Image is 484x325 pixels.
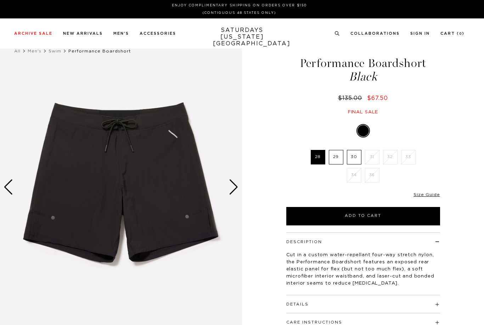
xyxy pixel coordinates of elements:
[285,71,441,83] span: Black
[17,3,462,8] p: Enjoy Complimentary Shipping on Orders Over $150
[286,207,440,225] button: Add to Cart
[14,32,52,35] a: Archive Sale
[311,150,325,164] label: 28
[229,179,238,195] div: Next slide
[410,32,430,35] a: Sign In
[358,125,369,136] label: Black
[367,95,388,101] span: $67.50
[459,32,462,35] small: 0
[49,49,61,53] a: Swim
[286,302,309,306] button: Details
[440,32,465,35] a: Cart (0)
[285,57,441,83] h1: Performance Boardshort
[350,32,400,35] a: Collaborations
[28,49,41,53] a: Men's
[68,49,131,53] span: Performance Boardshort
[413,192,440,197] a: Size Guide
[347,150,361,164] label: 30
[140,32,176,35] a: Accessories
[286,252,440,287] p: Cut in a custom water-repellant four-way stretch nylon, the Performance Boardshort features an ex...
[329,150,343,164] label: 29
[338,95,365,101] del: $135.00
[14,49,21,53] a: All
[4,179,13,195] div: Previous slide
[213,27,271,47] a: SATURDAYS[US_STATE][GEOGRAPHIC_DATA]
[17,10,462,16] p: (Contiguous 48 States Only)
[286,240,322,244] button: Description
[285,109,441,115] div: Final sale
[63,32,103,35] a: New Arrivals
[286,320,342,324] button: Care Instructions
[113,32,129,35] a: Men's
